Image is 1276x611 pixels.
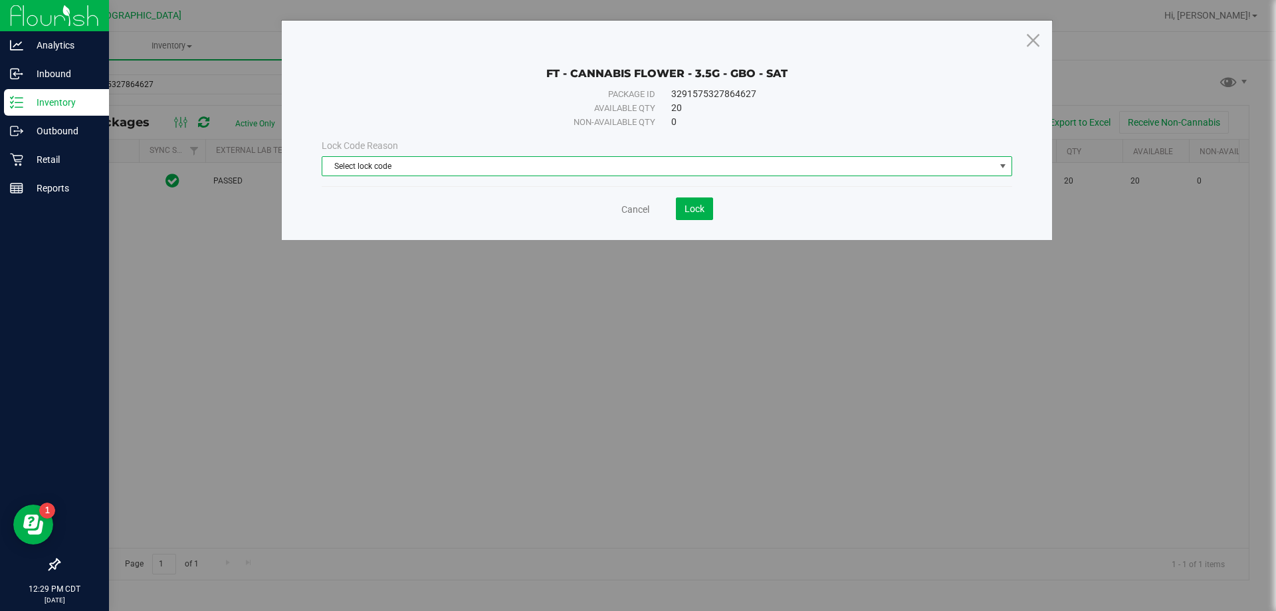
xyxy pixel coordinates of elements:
[685,203,704,214] span: Lock
[6,583,103,595] p: 12:29 PM CDT
[352,116,655,129] div: Non-available qty
[322,47,1012,80] div: FT - CANNABIS FLOWER - 3.5G - GBO - SAT
[10,124,23,138] inline-svg: Outbound
[322,157,995,176] span: Select lock code
[23,94,103,110] p: Inventory
[10,39,23,52] inline-svg: Analytics
[23,123,103,139] p: Outbound
[13,505,53,545] iframe: Resource center
[10,153,23,166] inline-svg: Retail
[671,101,982,115] div: 20
[23,180,103,196] p: Reports
[10,67,23,80] inline-svg: Inbound
[23,152,103,168] p: Retail
[352,102,655,115] div: Available qty
[322,140,398,151] span: Lock Code Reason
[6,595,103,605] p: [DATE]
[23,66,103,82] p: Inbound
[676,197,713,220] button: Lock
[352,88,655,101] div: Package ID
[10,182,23,195] inline-svg: Reports
[671,87,982,101] div: 3291575327864627
[621,203,649,216] a: Cancel
[995,157,1011,176] span: select
[23,37,103,53] p: Analytics
[10,96,23,109] inline-svg: Inventory
[39,503,55,519] iframe: Resource center unread badge
[671,115,982,129] div: 0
